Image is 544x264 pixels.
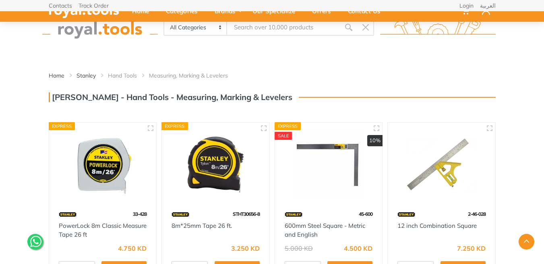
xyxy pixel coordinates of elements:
a: 12 inch Combination Square [397,222,477,229]
div: 3.250 KD [231,245,260,252]
input: Site search [227,19,340,36]
img: royal.tools Logo [380,16,496,39]
span: 2-46-028 [468,211,486,217]
li: Measuring, Marking & Levelers [149,72,240,80]
div: 7.250 KD [457,245,486,252]
a: Stanley [77,72,96,80]
div: 4.750 KD [118,245,147,252]
div: SALE [275,132,292,140]
div: 10% [367,135,383,146]
img: 15.webp [59,207,77,221]
select: Category [164,20,228,35]
div: Express [275,122,301,130]
div: 4.500 KD [344,245,372,252]
a: Login [459,3,474,8]
div: Express [161,122,188,130]
a: 600mm Steel Square - Metric and English [285,222,365,239]
img: royal.tools Logo [42,16,158,39]
a: Contacts [49,3,72,8]
img: 15.webp [172,207,189,221]
span: 33-428 [133,211,147,217]
span: 45-600 [359,211,372,217]
a: Home [49,72,64,80]
img: Royal Tools - PowerLock 8m Classic Measure Tape 26 ft [56,130,149,199]
h3: [PERSON_NAME] - Hand Tools - Measuring, Marking & Levelers [49,92,292,102]
img: Royal Tools - 8m*25mm Tape 26 ft. [169,130,262,199]
nav: breadcrumb [49,72,496,80]
a: العربية [480,3,496,8]
img: 15.webp [397,207,415,221]
div: 5.000 KD [285,245,313,252]
a: Track Order [79,3,109,8]
span: STHT30656-8 [233,211,260,217]
div: Express [49,122,75,130]
img: Royal Tools - 600mm Steel Square - Metric and English [282,130,375,199]
a: PowerLock 8m Classic Measure Tape 26 ft [59,222,147,239]
a: Hand Tools [108,72,137,80]
img: 15.webp [285,207,302,221]
img: Royal Tools - 12 inch Combination Square [395,130,488,199]
a: 8m*25mm Tape 26 ft. [172,222,232,229]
